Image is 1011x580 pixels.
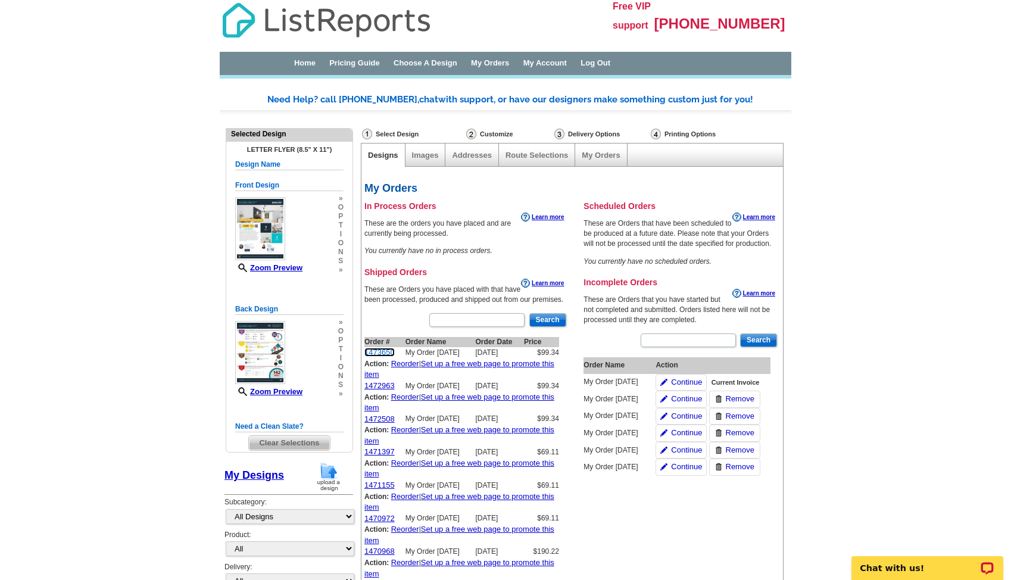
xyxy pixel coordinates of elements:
a: Continue [656,374,707,391]
b: Action: [364,459,389,467]
a: Continue [656,442,707,459]
div: Need Help? call [PHONE_NUMBER], with support, or have our designers make something custom just fo... [267,93,791,106]
td: | [364,358,559,381]
a: Set up a free web page to promote this item [364,459,554,479]
img: upload-design [313,461,344,492]
h3: In Process Orders [364,201,567,211]
span: o [338,239,344,248]
td: $99.34 [524,381,559,392]
a: 1470972 [364,514,395,523]
b: Action: [364,525,389,534]
span: Continue [671,377,702,388]
h5: Design Name [235,159,344,170]
img: pencil-icon.gif [660,395,667,403]
td: | [364,392,559,414]
img: trashcan-icon.gif [715,429,722,436]
b: Action: [364,492,389,501]
td: My Order [DATE] [405,347,476,358]
a: Learn more [521,279,564,288]
a: My Orders [582,151,620,160]
span: Remove [726,411,754,422]
a: Zoom Preview [235,387,302,396]
a: Reorder [391,392,419,401]
p: These are Orders that have been scheduled to be produced at a future date. Please note that your ... [583,219,778,249]
span: s [338,257,344,266]
span: Remove [726,445,754,456]
span: n [338,248,344,257]
div: My Order [DATE] [583,394,649,404]
a: Set up a free web page to promote this item [364,525,554,545]
td: [DATE] [475,381,523,392]
td: My Order [DATE] [405,414,476,425]
span: Continue [671,411,702,422]
a: Learn more [732,289,775,298]
a: Log Out [581,58,610,67]
a: 1472963 [364,381,395,390]
div: Printing Options [650,128,756,140]
a: Zoom Preview [235,263,302,272]
span: » [338,389,344,398]
em: You currently have no in process orders. [364,247,492,255]
span: p [338,336,344,345]
span: Continue [671,428,702,439]
img: trashcan-icon.gif [715,395,722,403]
td: My Order [DATE] [405,480,476,491]
a: Learn more [732,213,775,222]
div: My Order [DATE] [583,377,649,387]
img: trashcan-icon.gif [715,447,722,454]
th: Order Date [475,337,523,347]
a: Set up a free web page to promote this item [364,425,554,445]
th: Order Name [583,357,656,373]
span: Current Invoice [712,378,760,388]
span: o [338,203,344,212]
span: p [338,212,344,221]
div: Select Design [361,128,465,143]
td: $99.34 [524,347,559,358]
a: Set up a free web page to promote this item [364,392,554,413]
span: n [338,372,344,381]
a: My Designs [224,469,284,481]
a: Continue [656,391,707,408]
a: Reorder [391,425,419,434]
a: Set up a free web page to promote this item [364,558,554,578]
a: Set up a free web page to promote this item [364,492,554,512]
span: t [338,345,344,354]
h2: My Orders [364,183,778,195]
th: Price [524,337,559,347]
a: Set up a free web page to promote this item [364,359,554,379]
a: Continue [656,459,707,476]
td: $69.11 [524,480,559,491]
a: 1471155 [364,481,395,489]
th: Order # [364,337,405,347]
a: Learn more [521,213,564,222]
a: Continue [656,408,707,425]
a: 1472508 [364,414,395,423]
th: Action [656,357,770,373]
p: These are Orders you have placed with that have been processed, produced and shipped out from our... [364,285,567,305]
td: [DATE] [475,414,523,425]
img: pencil-icon.gif [660,413,667,420]
a: Addresses [452,151,491,160]
h3: Shipped Orders [364,267,567,277]
div: Product: [224,530,353,562]
img: trashcan-icon.gif [715,463,722,470]
a: Reorder [391,558,419,567]
div: Delivery Options [553,128,650,143]
span: chat [419,94,438,105]
img: Delivery Options [554,129,564,139]
span: Free VIP support [613,1,651,30]
a: Designs [368,151,398,160]
div: Subcategory: [224,497,353,529]
a: Home [294,58,316,67]
span: Remove [726,461,754,473]
th: Order Name [405,337,476,347]
b: Action: [364,393,389,401]
td: [DATE] [475,480,523,491]
h4: Letter Flyer (8.5" x 11") [235,146,344,153]
td: [DATE] [475,513,523,525]
td: | [364,557,559,579]
img: pencil-icon.gif [660,429,667,436]
div: My Order [DATE] [583,445,649,456]
b: Action: [364,360,389,368]
p: These are Orders that you have started but not completed and submitted. Orders listed here will n... [583,295,778,325]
